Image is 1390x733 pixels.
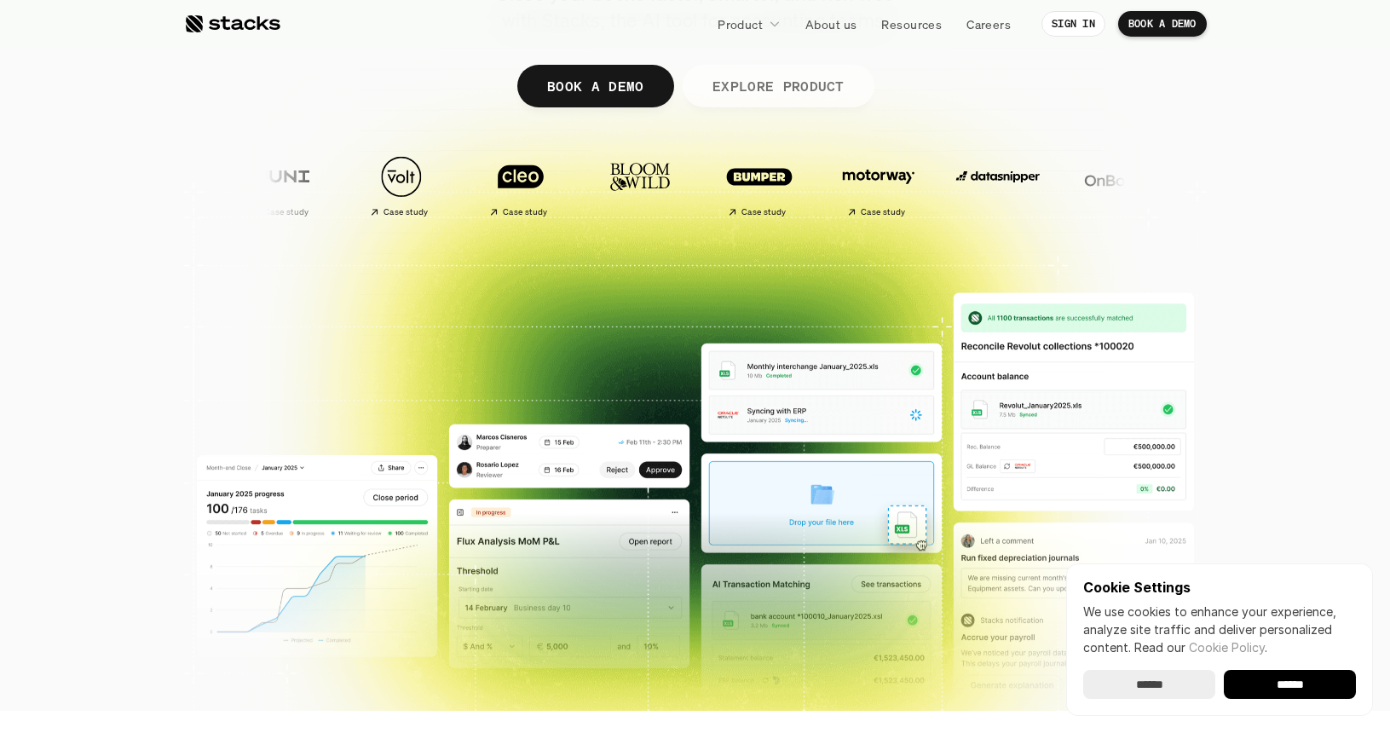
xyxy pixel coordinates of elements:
[1083,603,1356,656] p: We use cookies to enhance your experience, analyze site traffic and deliver personalized content.
[795,9,867,39] a: About us
[343,147,454,224] a: Case study
[546,73,643,98] p: BOOK A DEMO
[380,207,425,217] h2: Case study
[805,15,856,33] p: About us
[701,147,812,224] a: Case study
[712,73,844,98] p: EXPLORE PRODUCT
[821,147,931,224] a: Case study
[1052,18,1095,30] p: SIGN IN
[463,147,574,224] a: Case study
[516,65,673,107] a: BOOK A DEMO
[1128,18,1197,30] p: BOOK A DEMO
[1134,640,1267,655] span: Read our .
[1083,580,1356,594] p: Cookie Settings
[738,207,783,217] h2: Case study
[1041,11,1105,37] a: SIGN IN
[682,65,874,107] a: EXPLORE PRODUCT
[224,147,335,224] a: Case study
[1189,640,1265,655] a: Cookie Policy
[871,9,952,39] a: Resources
[966,15,1011,33] p: Careers
[881,15,942,33] p: Resources
[261,207,306,217] h2: Case study
[718,15,763,33] p: Product
[956,9,1021,39] a: Careers
[1118,11,1207,37] a: BOOK A DEMO
[499,207,545,217] h2: Case study
[201,325,276,337] a: Privacy Policy
[857,207,903,217] h2: Case study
